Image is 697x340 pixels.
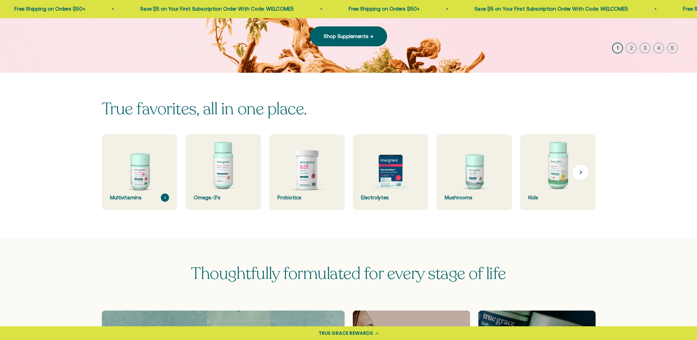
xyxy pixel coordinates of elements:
[102,134,177,210] a: Multivitamins
[102,98,307,120] split-lines: True favorites, all in one place.
[277,194,336,202] div: Probiotics
[361,194,420,202] div: Electrolytes
[319,330,373,337] div: TRUE GRACE REWARDS
[185,134,261,210] a: Omega-3's
[653,43,664,54] button: 4
[445,194,504,202] div: Mushrooms
[626,43,637,54] button: 2
[110,194,169,202] div: Multivitamins
[353,134,428,210] a: Electrolytes
[639,43,650,54] button: 3
[667,43,678,54] button: 5
[191,262,506,285] span: Thoughtfully formulated for every stage of life
[436,134,512,210] a: Mushrooms
[194,194,253,202] div: Omega-3's
[520,134,596,210] a: Kids
[310,26,387,46] a: Shop Supplements →
[338,6,409,12] a: Free Shipping on Orders $50+
[612,43,623,54] button: 1
[528,194,587,202] div: Kids
[129,5,283,13] p: Save $5 on Your First Subscription Order With Code: WELCOME5
[464,5,617,13] p: Save $5 on Your First Subscription Order With Code: WELCOME5
[3,6,74,12] a: Free Shipping on Orders $50+
[269,134,345,210] a: Probiotics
